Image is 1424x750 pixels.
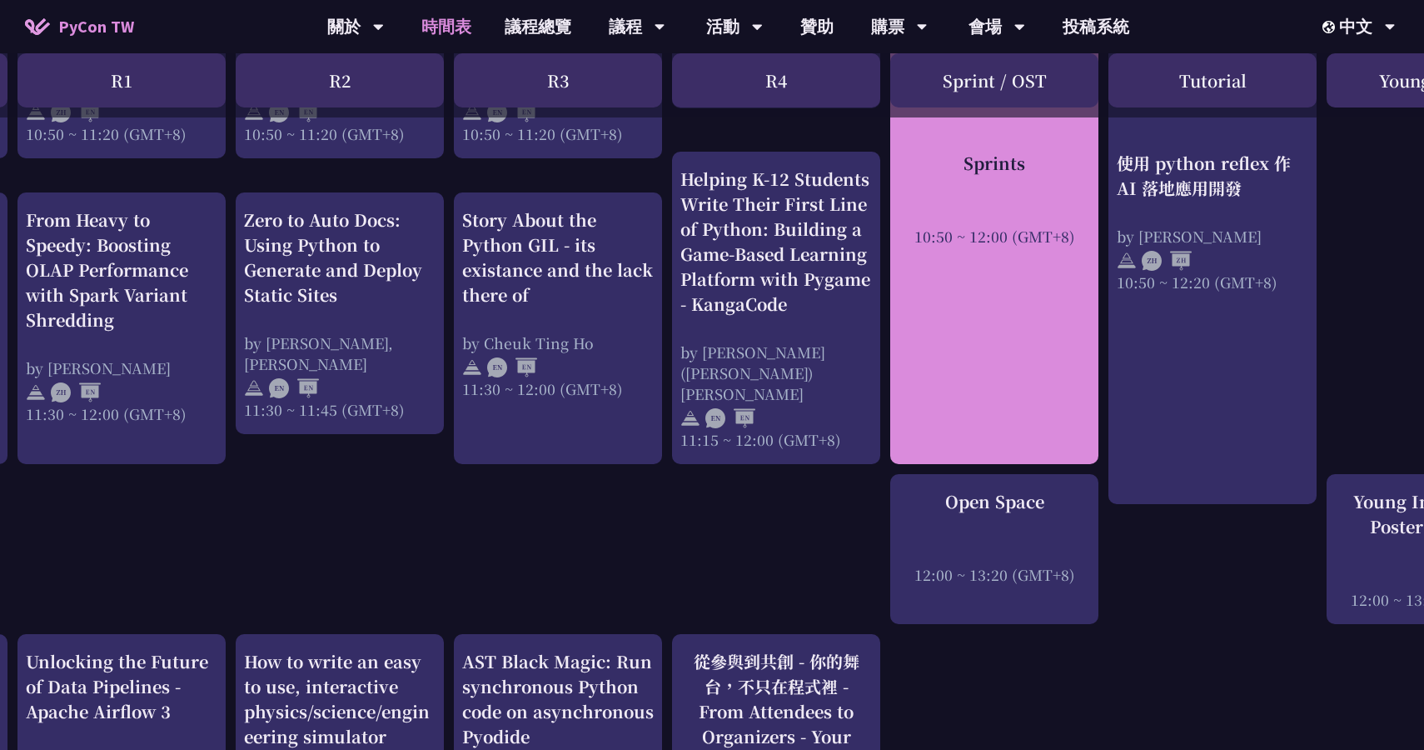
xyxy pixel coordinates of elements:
a: PyCon TW [8,6,151,47]
img: svg+xml;base64,PHN2ZyB4bWxucz0iaHR0cDovL3d3dy53My5vcmcvMjAwMC9zdmciIHdpZHRoPSIyNCIgaGVpZ2h0PSIyNC... [680,408,700,428]
div: Sprints [899,150,1090,175]
div: 11:30 ~ 12:00 (GMT+8) [26,403,217,424]
span: PyCon TW [58,14,134,39]
a: Helping K-12 Students Write Their First Line of Python: Building a Game-Based Learning Platform w... [680,167,872,450]
img: ENEN.5a408d1.svg [487,357,537,377]
div: Helping K-12 Students Write Their First Line of Python: Building a Game-Based Learning Platform w... [680,167,872,317]
div: Zero to Auto Docs: Using Python to Generate and Deploy Static Sites [244,207,436,307]
div: Story About the Python GIL - its existance and the lack there of [462,207,654,307]
div: 10:50 ~ 11:20 (GMT+8) [244,123,436,144]
div: 11:30 ~ 11:45 (GMT+8) [244,399,436,420]
div: 10:50 ~ 11:20 (GMT+8) [462,123,654,144]
div: AST Black Magic: Run synchronous Python code on asynchronous Pyodide [462,649,654,749]
img: ZHZH.38617ef.svg [1142,251,1192,271]
div: 使用 python reflex 作 AI 落地應用開發 [1117,150,1308,200]
div: by [PERSON_NAME] [1117,225,1308,246]
img: ENEN.5a408d1.svg [705,408,755,428]
img: svg+xml;base64,PHN2ZyB4bWxucz0iaHR0cDovL3d3dy53My5vcmcvMjAwMC9zdmciIHdpZHRoPSIyNCIgaGVpZ2h0PSIyNC... [1117,251,1137,271]
div: 12:00 ~ 13:20 (GMT+8) [899,564,1090,585]
div: by Cheuk Ting Ho [462,332,654,353]
img: svg+xml;base64,PHN2ZyB4bWxucz0iaHR0cDovL3d3dy53My5vcmcvMjAwMC9zdmciIHdpZHRoPSIyNCIgaGVpZ2h0PSIyNC... [244,378,264,398]
div: by [PERSON_NAME] [26,357,217,378]
a: Story About the Python GIL - its existance and the lack there of by Cheuk Ting Ho 11:30 ~ 12:00 (... [462,207,654,399]
a: From Heavy to Speedy: Boosting OLAP Performance with Spark Variant Shredding by [PERSON_NAME] 11:... [26,207,217,424]
div: 10:50 ~ 11:20 (GMT+8) [26,123,217,144]
div: 10:50 ~ 12:20 (GMT+8) [1117,271,1308,292]
img: Home icon of PyCon TW 2025 [25,18,50,35]
div: R2 [236,53,444,107]
div: R1 [17,53,226,107]
div: Open Space [899,489,1090,514]
img: Locale Icon [1322,21,1339,33]
div: From Heavy to Speedy: Boosting OLAP Performance with Spark Variant Shredding [26,207,217,332]
div: by [PERSON_NAME], [PERSON_NAME] [244,332,436,374]
a: Open Space 12:00 ~ 13:20 (GMT+8) [899,489,1090,585]
a: Zero to Auto Docs: Using Python to Generate and Deploy Static Sites by [PERSON_NAME], [PERSON_NAM... [244,207,436,420]
img: svg+xml;base64,PHN2ZyB4bWxucz0iaHR0cDovL3d3dy53My5vcmcvMjAwMC9zdmciIHdpZHRoPSIyNCIgaGVpZ2h0PSIyNC... [462,357,482,377]
div: 11:15 ~ 12:00 (GMT+8) [680,429,872,450]
div: R3 [454,53,662,107]
div: Unlocking the Future of Data Pipelines - Apache Airflow 3 [26,649,217,724]
img: ZHEN.371966e.svg [51,382,101,402]
div: Tutorial [1108,53,1317,107]
div: Sprint / OST [890,53,1098,107]
div: R4 [672,53,880,107]
img: ENEN.5a408d1.svg [269,378,319,398]
div: 10:50 ~ 12:00 (GMT+8) [899,225,1090,246]
img: svg+xml;base64,PHN2ZyB4bWxucz0iaHR0cDovL3d3dy53My5vcmcvMjAwMC9zdmciIHdpZHRoPSIyNCIgaGVpZ2h0PSIyNC... [26,382,46,402]
div: by [PERSON_NAME] ([PERSON_NAME]) [PERSON_NAME] [680,342,872,404]
div: 11:30 ~ 12:00 (GMT+8) [462,378,654,399]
